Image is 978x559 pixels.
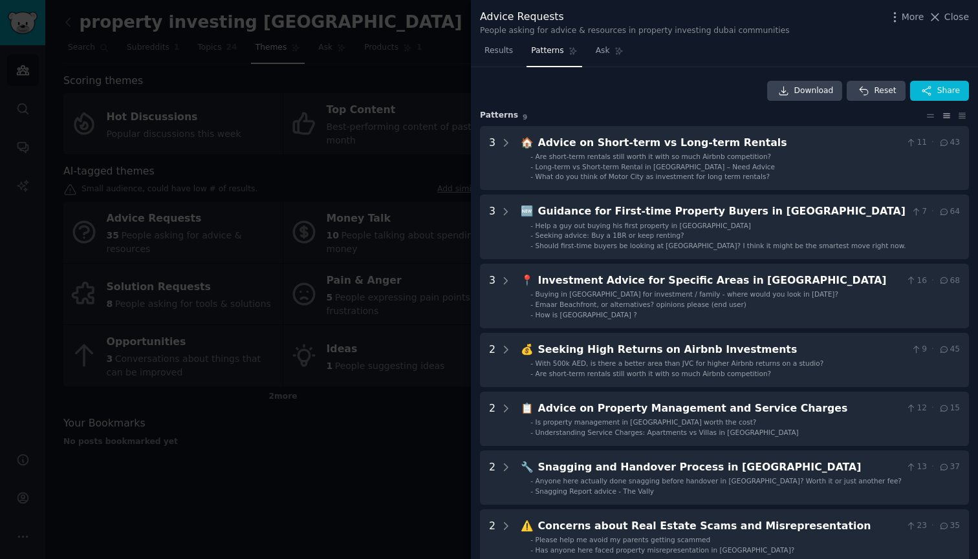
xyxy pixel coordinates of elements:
[530,417,533,427] div: -
[931,461,934,473] span: ·
[489,518,495,554] div: 2
[536,231,684,239] span: Seeking advice: Buy a 1BR or keep renting?
[489,135,495,182] div: 3
[536,428,799,436] span: Understanding Service Charges: Apartments vs Villas in [GEOGRAPHIC_DATA]
[521,402,534,414] span: 📋
[536,536,711,543] span: Please help me avoid my parents getting scammed
[530,221,533,230] div: -
[536,418,757,426] span: Is property management in [GEOGRAPHIC_DATA] worth the cost?
[480,110,518,121] span: Pattern s
[538,273,901,289] div: Investment Advice for Specific Areas in [GEOGRAPHIC_DATA]
[530,359,533,368] div: -
[536,487,654,495] span: Snagging Report advice - The Vally
[931,520,934,532] span: ·
[480,41,517,67] a: Results
[536,311,637,319] span: How is [GEOGRAPHIC_DATA] ?
[931,137,934,149] span: ·
[530,428,533,437] div: -
[538,518,901,534] div: Concerns about Real Estate Scams and Misrepresentation
[767,81,843,101] a: Download
[538,135,901,151] div: Advice on Short-term vs Long-term Rentals
[536,222,751,229] span: Help a guy out buying his first property in [GEOGRAPHIC_DATA]
[910,81,969,101] button: Share
[521,343,534,355] span: 💰
[530,231,533,240] div: -
[521,520,534,532] span: ⚠️
[530,290,533,299] div: -
[944,10,969,24] span: Close
[902,10,924,24] span: More
[906,403,927,414] span: 12
[530,535,533,544] div: -
[530,152,533,161] div: -
[538,204,906,220] div: Guidance for First-time Property Buyers in [GEOGRAPHIC_DATA]
[530,310,533,319] div: -
[939,344,960,355] span: 45
[906,137,927,149] span: 11
[521,461,534,473] span: 🔧
[906,461,927,473] span: 13
[530,369,533,378] div: -
[847,81,905,101] button: Reset
[536,163,776,171] span: Long-term vs Short-term Rental in [GEOGRAPHIC_DATA] – Need Advice
[538,342,906,358] div: Seeking High Returns on Airbnb Investments
[937,85,960,97] span: Share
[931,275,934,287] span: ·
[939,461,960,473] span: 37
[906,520,927,532] span: 23
[536,546,795,554] span: Has anyone here faced property misrepresentation in [GEOGRAPHIC_DATA]?
[489,204,495,250] div: 3
[530,162,533,171] div: -
[530,487,533,496] div: -
[536,242,906,249] span: Should first-time buyers be looking at [GEOGRAPHIC_DATA]? I think it might be the smartest move r...
[536,370,772,377] span: Are short-term rentals still worth it with so much Airbnb competition?
[939,403,960,414] span: 15
[939,206,960,218] span: 64
[931,206,934,218] span: ·
[489,401,495,437] div: 2
[596,45,610,57] span: Ask
[538,401,901,417] div: Advice on Property Management and Service Charges
[538,459,901,476] div: Snagging and Handover Process in [GEOGRAPHIC_DATA]
[480,25,790,37] div: People asking for advice & resources in property investing dubai communities
[939,275,960,287] span: 68
[489,459,495,496] div: 2
[527,41,581,67] a: Patterns
[591,41,628,67] a: Ask
[489,342,495,378] div: 2
[906,275,927,287] span: 16
[531,45,563,57] span: Patterns
[489,273,495,319] div: 3
[939,520,960,532] span: 35
[480,9,790,25] div: Advice Requests
[536,359,824,367] span: With 500k AED, is there a better area than JVC for higher Airbnb returns on a studio?
[794,85,834,97] span: Download
[931,403,934,414] span: ·
[931,344,934,355] span: ·
[911,206,927,218] span: 7
[523,113,527,121] span: 9
[888,10,924,24] button: More
[939,137,960,149] span: 43
[928,10,969,24] button: Close
[536,301,746,308] span: Emaar Beachfront, or alternatives? opinions please (end user)
[874,85,896,97] span: Reset
[530,545,533,554] div: -
[521,205,534,217] span: 🆕
[536,477,902,485] span: Anyone here actually done snagging before handover in [GEOGRAPHIC_DATA]? Worth it or just another...
[911,344,927,355] span: 9
[521,274,534,286] span: 📍
[530,300,533,309] div: -
[530,172,533,181] div: -
[530,241,533,250] div: -
[521,136,534,149] span: 🏠
[530,476,533,485] div: -
[484,45,513,57] span: Results
[536,153,772,160] span: Are short-term rentals still worth it with so much Airbnb competition?
[536,290,838,298] span: Buying in [GEOGRAPHIC_DATA] for investment / family - where would you look in [DATE]?
[536,173,770,180] span: What do you think of Motor City as investment for long term rentals?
